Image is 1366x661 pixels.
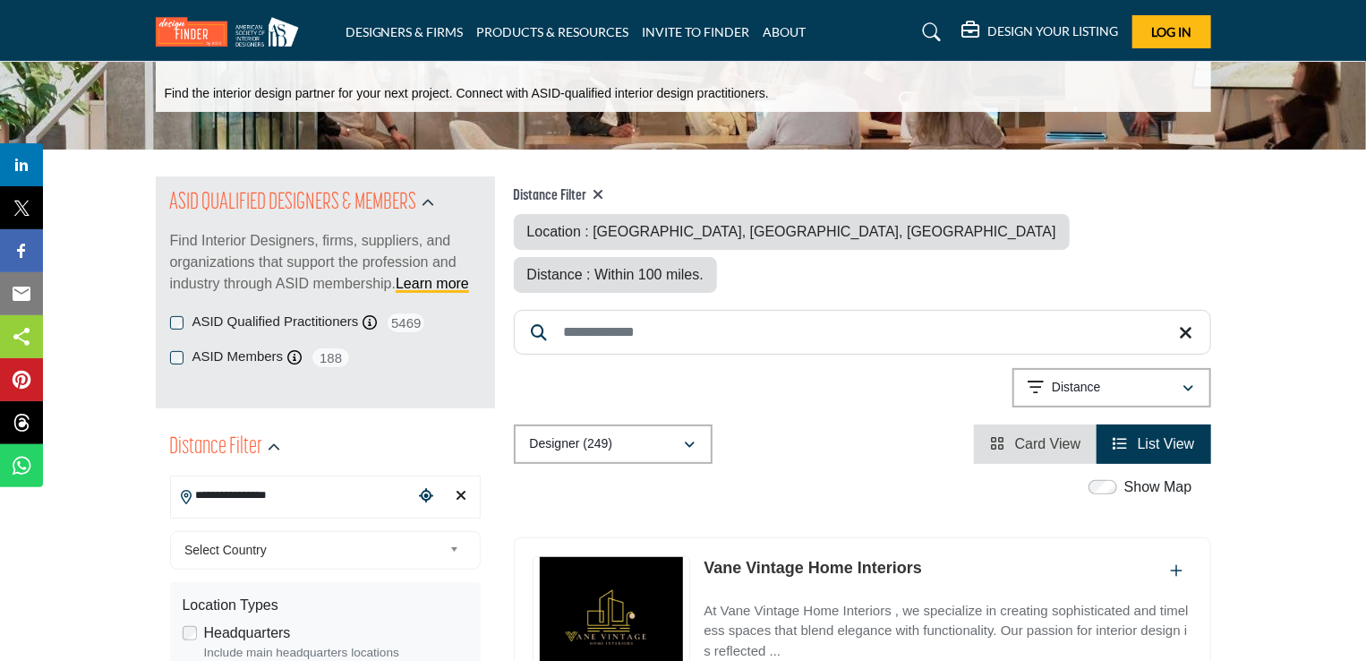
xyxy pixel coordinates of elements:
label: ASID Qualified Practitioners [192,312,359,332]
h5: DESIGN YOUR LISTING [988,23,1119,39]
label: ASID Members [192,347,284,367]
span: 5469 [386,312,426,334]
p: Find Interior Designers, firms, suppliers, and organizations that support the profession and indu... [170,230,481,295]
a: Learn more [396,276,469,291]
span: Distance : Within 100 miles. [527,267,704,282]
h4: Distance Filter [514,187,1211,205]
p: Designer (249) [530,435,613,453]
a: Search [905,18,952,47]
a: View Card [990,436,1080,451]
span: Card View [1015,436,1081,451]
p: Vane Vintage Home Interiors [704,556,922,580]
p: Distance [1052,379,1100,397]
li: Card View [974,425,1097,464]
h2: ASID QUALIFIED DESIGNERS & MEMBERS [170,187,417,219]
button: Log In [1132,15,1211,48]
a: INVITE TO FINDER [643,24,750,39]
span: List View [1138,436,1195,451]
label: Headquarters [204,622,291,644]
div: Location Types [183,595,468,616]
a: View List [1113,436,1194,451]
a: Add To List [1171,563,1183,579]
input: Search Location [171,478,413,513]
li: List View [1097,425,1210,464]
div: Choose your current location [413,477,440,516]
h2: Distance Filter [170,432,263,464]
img: Site Logo [156,17,308,47]
input: ASID Members checkbox [170,351,184,365]
a: PRODUCTS & RESOURCES [477,24,629,39]
button: Distance [1012,368,1211,408]
span: Log In [1151,24,1191,39]
label: Show Map [1124,476,1192,498]
a: Vane Vintage Home Interiors [704,559,922,577]
div: DESIGN YOUR LISTING [962,21,1119,43]
p: Find the interior design partner for your next project. Connect with ASID-qualified interior desi... [165,85,769,103]
span: Location : [GEOGRAPHIC_DATA], [GEOGRAPHIC_DATA], [GEOGRAPHIC_DATA] [527,224,1056,239]
div: Clear search location [448,477,475,516]
span: 188 [311,347,351,369]
input: ASID Qualified Practitioners checkbox [170,316,184,330]
button: Designer (249) [514,425,713,464]
a: ABOUT [764,24,807,39]
a: DESIGNERS & FIRMS [346,24,464,39]
input: Search Keyword [514,310,1211,355]
span: Select Country [184,539,442,561]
